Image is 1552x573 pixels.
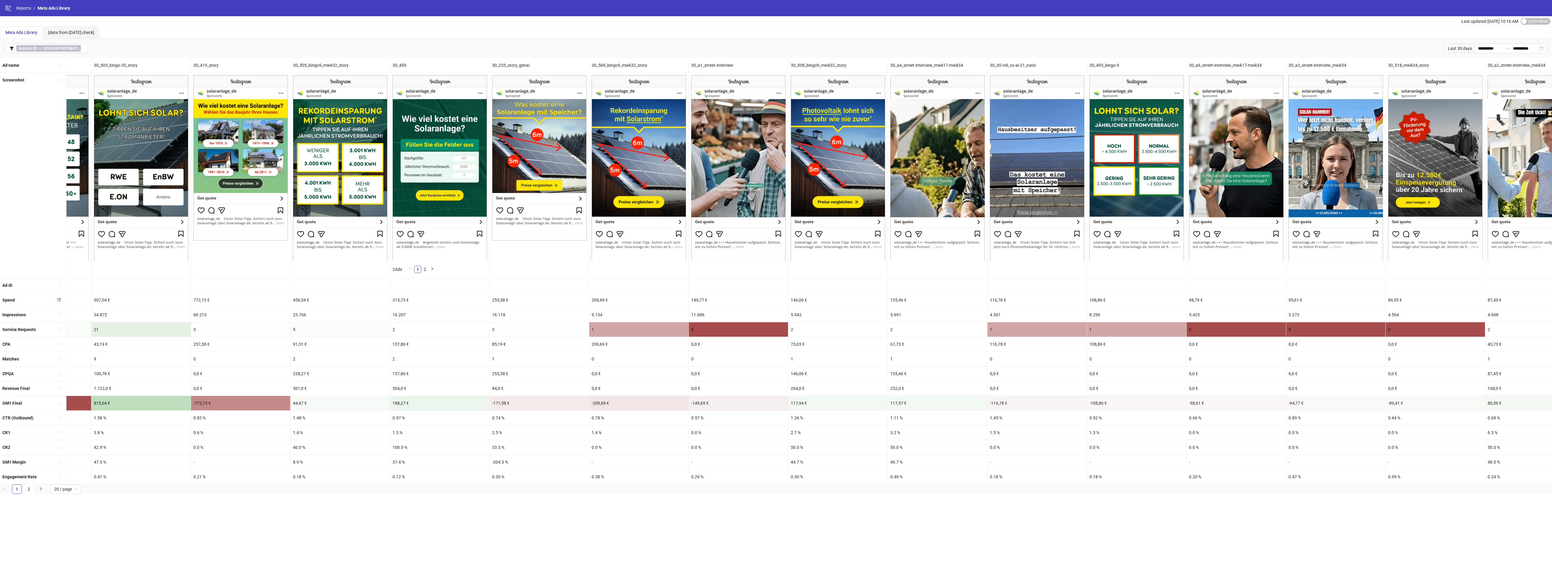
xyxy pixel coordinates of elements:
div: 146,06 € [788,366,888,381]
button: left [407,266,414,273]
div: 30_233_story_genai [490,58,589,72]
div: 1 [490,352,589,366]
div: 504,0 € [390,381,489,396]
div: 117,57 € [888,396,987,410]
img: Screenshot 120231219770930649 [1089,75,1184,261]
div: 8.9 % [291,455,390,469]
div: 5 [291,322,390,337]
div: 1.3 % [1087,425,1186,440]
div: 34.872 [91,308,191,322]
div: 0,0 € [1286,337,1385,351]
b: Spend [2,298,15,302]
b: Account ID [19,46,37,51]
div: -772,13 € [191,396,290,410]
div: 11.686 [689,308,788,322]
div: 0.6 % [191,425,290,440]
div: 5.942 [788,308,888,322]
div: 209,69 € [589,293,688,307]
div: 16.207 [390,308,489,322]
div: 0.18 % [1087,470,1186,484]
span: right [39,487,43,491]
div: -89,41 € [1386,396,1485,410]
div: 84,0 € [490,381,589,396]
div: 0 [1087,352,1186,366]
div: 0.0 % [1386,440,1485,455]
span: sort-ascending [57,63,61,67]
span: sort-ascending [57,372,61,376]
b: Engagement Rate [2,474,37,479]
span: left [409,267,412,271]
div: 1 [1087,322,1186,337]
div: - [1187,455,1286,469]
div: 0.0 % [689,440,788,455]
a: 2 [422,266,428,273]
button: right [429,266,436,273]
b: Ad ID [2,283,12,288]
img: Screenshot 120231219770890649 [94,75,188,261]
div: 1.3 % [390,425,489,440]
div: 0 [1286,322,1385,337]
div: 100.0 % [390,440,489,455]
div: 252,0 € [888,381,987,396]
span: sort-ascending [57,283,61,287]
div: 95,61 € [1286,293,1385,307]
div: 1.48 % [291,411,390,425]
div: 0.0 % [1286,440,1385,455]
div: 85,19 € [490,337,589,351]
a: 1 [414,266,421,273]
img: Screenshot 120231220979880649 [293,75,387,261]
div: 0 [1187,322,1286,337]
li: / [33,5,35,11]
div: 157,86 € [390,337,489,351]
div: 98,79 € [1187,293,1286,307]
div: Last 30 days [1444,44,1474,53]
div: 30_419_story [191,58,290,72]
div: 0,0 € [589,366,688,381]
div: 0.0 % [1187,425,1286,440]
div: 0.78 % [589,411,688,425]
div: 30_450 [390,58,489,72]
img: Screenshot 120231220981660649 [592,75,686,261]
li: 2 [24,484,34,494]
div: 30_a6_street-interview_mwk17-mwk34 [1187,58,1286,72]
span: sort-ascending [57,401,61,405]
b: Ad name [2,63,19,68]
b: Matches [2,357,19,361]
div: 2.7 % [788,425,888,440]
span: [data from [DATE] check] [48,30,94,35]
div: 315,73 € [390,293,489,307]
span: 20 / page [54,485,77,494]
div: -116,78 € [987,396,1087,410]
div: 0,0 € [1087,366,1186,381]
div: 43,19 € [91,337,191,351]
div: 1 [987,322,1087,337]
b: GM1 Margin [2,460,26,464]
div: 2 [390,352,489,366]
div: 0,0 € [987,381,1087,396]
div: 3.2 % [888,425,987,440]
div: 4.561 [987,308,1087,322]
span: Meta Ads Library [38,6,70,11]
span: == [16,45,81,52]
div: 1.5 % [987,425,1087,440]
li: 1 [12,484,22,494]
div: 117,94 € [788,396,888,410]
span: sort-descending [57,298,61,302]
div: - [1087,455,1186,469]
div: 501,0 € [291,381,390,396]
div: 0,0 € [689,381,788,396]
b: 10155341540788411 [43,46,79,51]
button: Account ID == 10155341540788411 [5,44,88,53]
div: 30_495_bingo-9 [1087,58,1186,72]
div: 46.7 % [888,455,987,469]
div: 0 [1187,352,1286,366]
div: 0,0 € [191,366,290,381]
div: 0.0 % [1286,425,1385,440]
div: 0 [1386,352,1485,366]
div: 9.134 [589,308,688,322]
div: 0 [1286,352,1385,366]
div: -171,58 € [490,396,589,410]
div: 146,06 € [788,293,888,307]
div: 30_a3_street-interview_mwk34 [1286,58,1385,72]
